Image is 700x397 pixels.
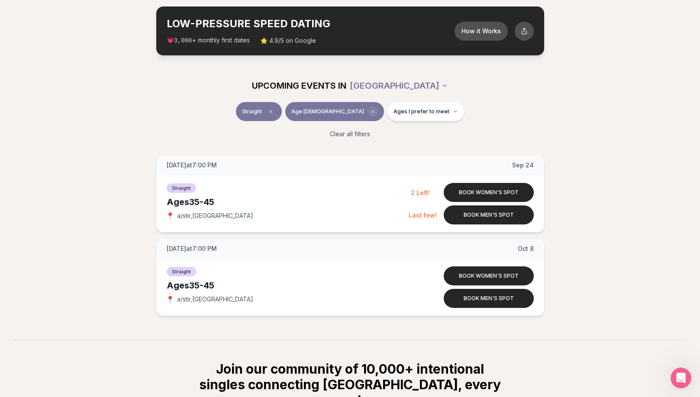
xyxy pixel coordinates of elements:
span: a/stir , [GEOGRAPHIC_DATA] [177,211,253,220]
span: Ages I prefer to meet [394,108,449,115]
button: Age [DEMOGRAPHIC_DATA]Clear age [285,102,384,121]
button: Book men's spot [444,289,534,308]
button: Book women's spot [444,183,534,202]
div: Ages 35-45 [167,279,411,291]
button: Book women's spot [444,266,534,285]
span: Clear event type filter [265,106,276,117]
span: 📍 [167,296,174,303]
span: Straight [242,108,262,115]
button: StraightClear event type filter [236,102,282,121]
span: 2 Left! [411,189,430,196]
span: 💗 + monthly first dates [167,36,250,45]
button: Book men's spot [444,205,534,224]
div: Ages 35-45 [167,196,409,208]
span: a/stir , [GEOGRAPHIC_DATA] [177,295,253,304]
span: Last few! [409,211,437,219]
span: Age [DEMOGRAPHIC_DATA] [291,108,364,115]
button: Clear all filters [325,125,375,144]
span: [DATE] at 7:00 PM [167,244,217,253]
h2: LOW-PRESSURE SPEED DATING [167,17,455,31]
span: ⭐ 4.9/5 on Google [260,36,316,45]
button: [GEOGRAPHIC_DATA] [350,76,448,95]
button: How it Works [455,22,508,41]
iframe: Intercom live chat [671,368,691,388]
span: Straight [167,267,196,276]
span: Straight [167,183,196,193]
button: Ages I prefer to meet [387,102,464,121]
span: Clear age [368,106,378,117]
span: 📍 [167,212,174,219]
span: Oct 8 [518,244,534,253]
span: UPCOMING EVENTS IN [252,80,346,92]
span: 3,000 [174,37,192,44]
span: [DATE] at 7:00 PM [167,161,217,170]
span: Sep 24 [512,161,534,170]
